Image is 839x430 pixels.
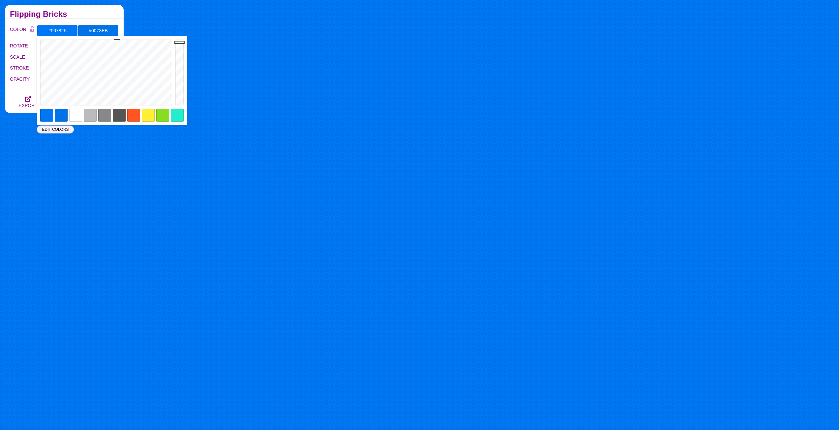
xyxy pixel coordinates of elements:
label: SCALE [10,53,37,61]
span: EXPORT [18,103,37,108]
label: OPACITY [10,75,37,83]
label: ROTATE [10,42,37,50]
h2: Flipping Bricks [10,12,119,17]
label: COLOR [10,25,27,36]
button: EXPORT [10,90,46,113]
button: Color Lock [27,25,37,34]
label: STROKE [10,64,37,72]
div: EDIT COLORS [37,126,74,133]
